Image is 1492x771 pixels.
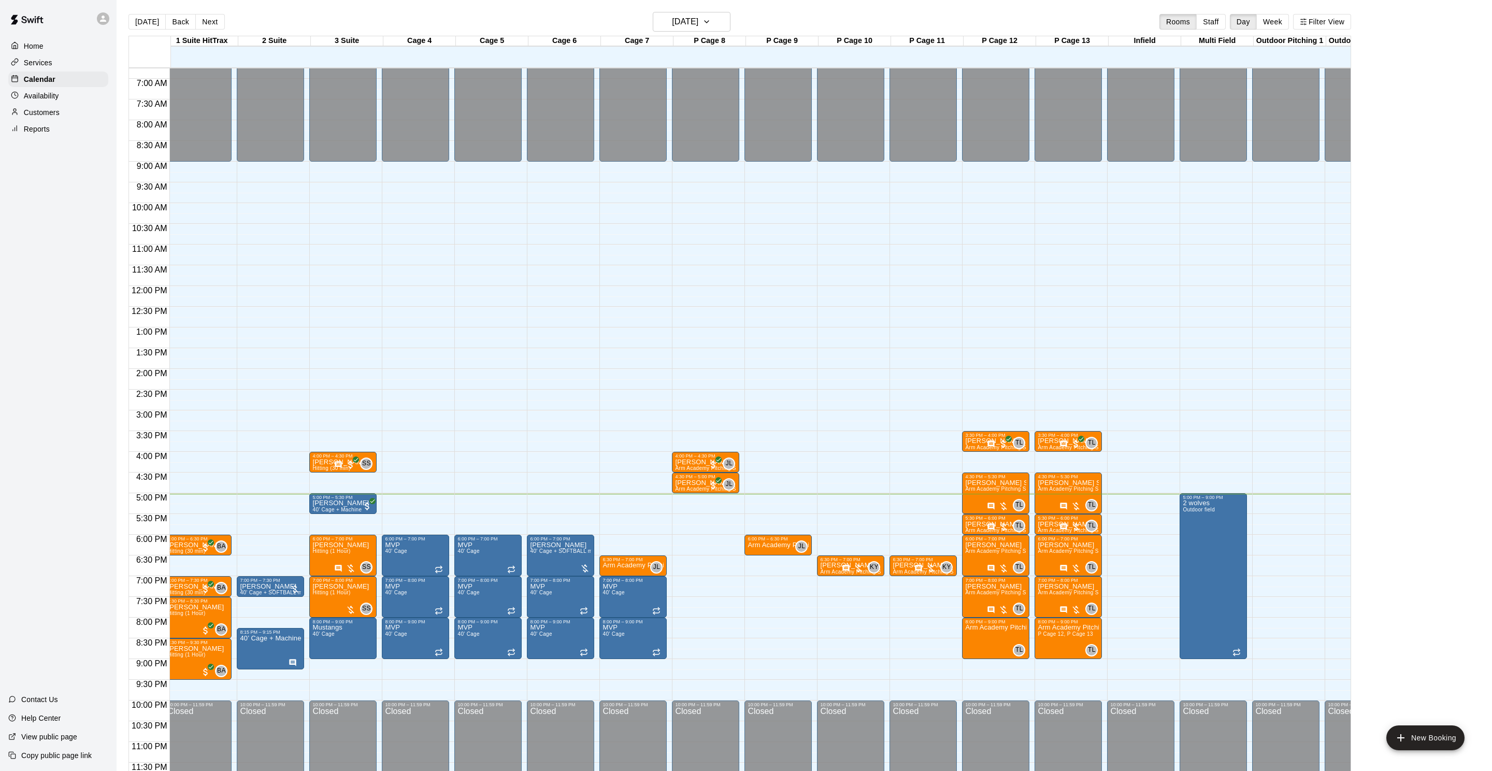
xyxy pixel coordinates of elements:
div: 6:30 PM – 7:00 PM [820,557,881,562]
div: Tyler Levine [1085,520,1098,532]
span: All customers have paid [998,439,1009,449]
span: KY [942,562,951,573]
span: Johnnie Larossa [727,458,735,470]
a: Calendar [8,72,108,87]
span: 8:00 AM [134,120,170,129]
span: Hitting (1 Hour) [312,548,350,554]
div: 4:00 PM – 4:30 PM [675,453,736,459]
div: Cage 4 [383,36,456,46]
span: Tyler Levine [1017,499,1025,511]
div: 4:30 PM – 5:00 PM [675,474,736,479]
div: 7:00 PM – 8:00 PM: Arm Academy Pitching Session 1 Hour - Pitching [962,576,1029,618]
div: 8:15 PM – 9:15 PM [240,630,301,635]
div: Johnnie Larossa [795,540,808,553]
div: 4:30 PM – 5:30 PM: Arm Academy Pitching Session 1 Hour - Pitching [1035,473,1102,514]
div: P Cage 8 [673,36,746,46]
span: TL [1088,604,1096,614]
a: Availability [8,88,108,104]
span: Hitting (1 Hour) [312,590,350,595]
span: Brian Anderson [219,582,227,594]
div: 2 Suite [238,36,311,46]
span: TL [1015,500,1023,510]
span: 40' Cage [385,631,407,637]
span: 12:00 PM [129,286,169,295]
svg: Has notes [987,606,995,614]
svg: Has notes [842,564,850,573]
span: TL [1088,438,1096,448]
span: Sean Singh [364,458,372,470]
span: 7:30 PM [134,597,170,606]
div: 6:00 PM – 7:00 PM [457,536,519,541]
span: Arm Academy Pitching Session 30 min - Pitching [1038,445,1158,450]
span: Sean Singh [364,561,372,574]
span: All customers have paid [1071,439,1081,449]
span: 6:00 PM [134,535,170,544]
div: Sean Singh [360,458,372,470]
div: 4:30 PM – 5:30 PM: Arm Academy Pitching Session 1 Hour - Pitching [962,473,1029,514]
div: Cage 7 [601,36,673,46]
div: Johnnie Larossa [650,561,663,574]
span: 10:30 AM [130,224,170,233]
div: 8:00 PM – 9:00 PM: MVP [382,618,449,659]
div: Tyler Levine [1013,499,1025,511]
div: Tyler Levine [1085,437,1098,449]
span: 40' Cage [530,590,552,595]
span: Recurring event [652,607,661,615]
span: Johnnie Larossa [799,540,808,553]
div: 6:00 PM – 7:00 PM [530,536,591,541]
span: KY [870,562,879,573]
div: 6:30 PM – 7:00 PM [602,557,664,562]
span: 1:30 PM [134,348,170,357]
div: 7:30 PM – 8:30 PM [167,598,228,604]
div: Johnnie Larossa [723,478,735,491]
svg: Has notes [1059,523,1068,531]
div: 6:30 PM – 7:00 PM: Arm Academy Pitching Session 30 min - Pitching [890,555,957,576]
div: Outdoor Pitching 2 [1326,36,1399,46]
div: 7:00 PM – 8:00 PM: MVP [527,576,594,618]
span: Hitting (30 min) [167,548,205,554]
div: Tyler Levine [1085,561,1098,574]
span: All customers have paid [362,501,372,511]
div: Cage 6 [528,36,601,46]
div: Multi Field [1181,36,1254,46]
div: Brian Anderson [215,623,227,636]
button: Staff [1196,14,1226,30]
span: All customers have paid [200,542,211,553]
svg: Has notes [289,659,297,667]
span: TL [1015,604,1023,614]
span: 7:00 AM [134,79,170,88]
div: 8:15 PM – 9:15 PM: 40’ Cage + Machine [237,628,304,669]
div: 7:00 PM – 7:30 PM: Hitting (30 min) [164,576,232,597]
span: 40' Cage [385,548,407,554]
p: Help Center [21,713,61,723]
span: Tyler Levine [1089,561,1098,574]
button: Rooms [1159,14,1197,30]
div: Tyler Levine [1013,520,1025,532]
span: 40’ Cage + Machine [312,507,362,512]
a: Customers [8,105,108,120]
span: Tyler Levine [1089,520,1098,532]
p: Copy public page link [21,750,92,761]
div: 7:00 PM – 8:00 PM: MVP [382,576,449,618]
div: 7:00 PM – 7:30 PM [167,578,228,583]
span: TL [1088,645,1096,655]
span: Recurring event [507,648,515,656]
div: 5:00 PM – 9:00 PM [1183,495,1244,500]
div: 6:00 PM – 6:30 PM [748,536,809,541]
span: 4:00 PM [134,452,170,461]
div: 8:00 PM – 9:00 PM [602,619,664,624]
div: 5:00 PM – 5:30 PM: 40’ Cage + Machine [309,493,377,514]
span: Recurring event [435,607,443,615]
div: Reports [8,121,108,137]
svg: Has notes [987,564,995,573]
div: 5:00 PM – 9:00 PM: 2 wolves [1180,493,1247,659]
span: Tyler Levine [1089,437,1098,449]
div: 3:30 PM – 4:00 PM [965,433,1026,438]
div: 4:00 PM – 4:30 PM: Hitting (30 min) [309,452,377,473]
button: Week [1256,14,1289,30]
span: 7:00 PM [134,576,170,585]
div: 5:30 PM – 6:00 PM [1038,516,1099,521]
span: 40' Cage + SOFTBALL machine [240,590,318,595]
span: 7:30 AM [134,99,170,108]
